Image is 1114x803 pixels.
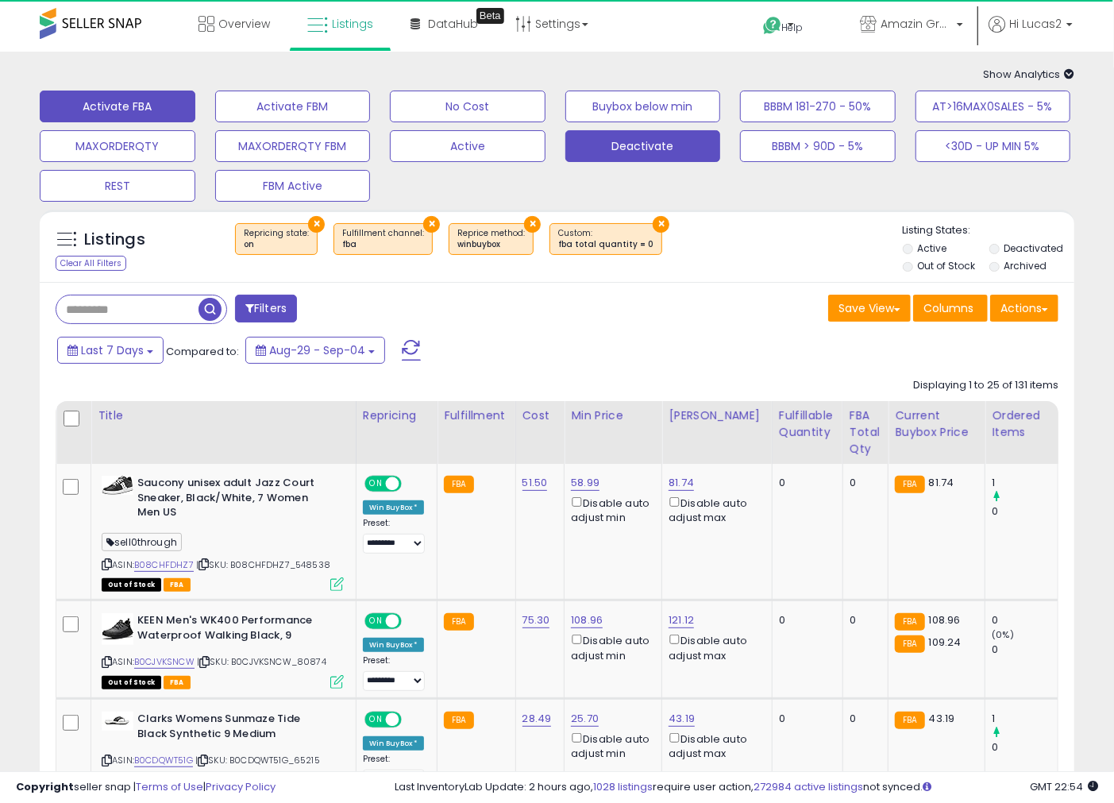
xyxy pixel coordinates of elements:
div: Fulfillable Quantity [779,407,836,441]
button: Aug-29 - Sep-04 [245,337,385,364]
a: Help [750,4,835,52]
span: Fulfillment channel : [342,227,424,251]
a: 58.99 [571,475,599,491]
div: 0 [992,504,1058,519]
a: 108.96 [571,612,603,628]
div: Tooltip anchor [476,8,504,24]
div: Min Price [571,407,655,424]
div: Disable auto adjust min [571,494,650,525]
a: 81.74 [669,475,694,491]
div: Disable auto adjust max [669,631,760,662]
div: 0 [992,740,1058,755]
span: ON [366,477,386,491]
div: 0 [779,712,831,726]
h5: Listings [84,229,145,251]
div: Ordered Items [992,407,1051,441]
div: 0 [779,476,831,490]
span: 108.96 [929,612,961,627]
button: Activate FBM [215,91,371,122]
div: Win BuyBox * [363,736,425,751]
span: OFF [399,477,424,491]
div: on [244,239,309,250]
a: Privacy Policy [206,779,276,794]
b: Clarks Womens Sunmaze Tide Black Synthetic 9 Medium [137,712,330,745]
span: Last 7 Days [81,342,144,358]
button: No Cost [390,91,545,122]
button: Active [390,130,545,162]
div: Current Buybox Price [895,407,978,441]
p: Listing States: [903,223,1074,238]
a: 51.50 [522,475,548,491]
a: B0CDQWT51G [134,754,193,767]
img: 41gCAb75wZL._SL40_.jpg [102,476,133,495]
a: 25.70 [571,711,599,727]
div: Cost [522,407,558,424]
span: FBA [164,578,191,592]
small: FBA [444,712,473,729]
div: seller snap | | [16,780,276,795]
span: ON [366,615,386,628]
span: Custom: [558,227,653,251]
a: 1028 listings [593,779,653,794]
i: Get Help [762,16,782,36]
span: Repricing state : [244,227,309,251]
span: DataHub [428,16,478,32]
span: Overview [218,16,270,32]
small: FBA [444,476,473,493]
a: B0CJVKSNCW [134,655,195,669]
span: All listings that are currently out of stock and unavailable for purchase on Amazon [102,578,161,592]
span: sell0through [102,533,182,551]
span: ON [366,713,386,727]
span: OFF [399,713,424,727]
button: Activate FBA [40,91,195,122]
span: Reprice method : [457,227,525,251]
div: 0 [850,613,876,627]
div: Fulfillment [444,407,508,424]
div: 0 [992,643,1058,657]
div: Disable auto adjust min [571,730,650,761]
div: Disable auto adjust max [669,730,760,761]
img: 318rAgY+HyL._SL40_.jpg [102,712,133,731]
a: 121.12 [669,612,694,628]
small: FBA [895,476,924,493]
div: winbuybox [457,239,525,250]
div: [PERSON_NAME] [669,407,765,424]
a: Hi Lucas2 [989,16,1073,52]
a: 43.19 [669,711,695,727]
a: 272984 active listings [754,779,863,794]
a: 75.30 [522,612,550,628]
img: 41jSuF-d6VL._SL40_.jpg [102,613,133,645]
div: Last InventoryLab Update: 2 hours ago, require user action, not synced. [395,780,1098,795]
small: (0%) [992,628,1014,641]
small: FBA [895,712,924,729]
div: ASIN: [102,613,344,687]
div: fba [342,239,424,250]
small: FBA [444,613,473,631]
span: OFF [399,615,424,628]
button: <30D - UP MIN 5% [915,130,1071,162]
div: ASIN: [102,476,344,589]
button: Save View [828,295,911,322]
a: Terms of Use [136,779,203,794]
span: 109.24 [929,635,962,650]
div: 1 [992,712,1058,726]
div: ASIN: [102,712,344,786]
span: 2025-09-12 22:54 GMT [1030,779,1098,794]
div: FBA Total Qty [850,407,881,457]
div: 0 [779,613,831,627]
label: Out of Stock [917,259,975,272]
button: Buybox below min [565,91,721,122]
button: × [423,216,440,233]
span: Help [782,21,804,34]
a: B08CHFDHZ7 [134,558,194,572]
span: | SKU: B08CHFDHZ7_548538 [196,558,330,571]
div: 0 [850,712,876,726]
div: Title [98,407,349,424]
span: FBA [164,676,191,689]
div: Preset: [363,754,426,789]
div: 1 [992,476,1058,490]
span: Compared to: [166,344,239,359]
span: Amazin Group [881,16,952,32]
button: MAXORDERQTY [40,130,195,162]
div: Win BuyBox * [363,500,425,515]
